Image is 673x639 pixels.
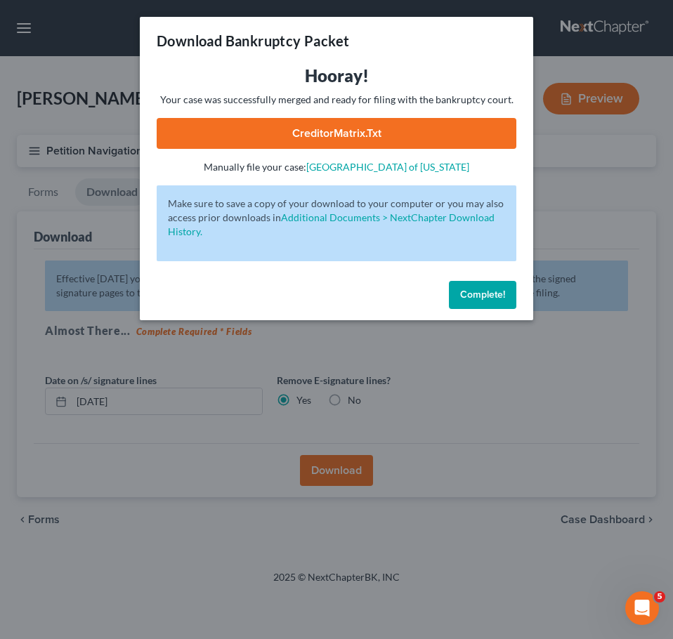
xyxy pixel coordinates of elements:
[157,93,516,107] p: Your case was successfully merged and ready for filing with the bankruptcy court.
[157,118,516,149] a: CreditorMatrix.txt
[168,197,505,239] p: Make sure to save a copy of your download to your computer or you may also access prior downloads in
[168,211,495,237] a: Additional Documents > NextChapter Download History.
[625,591,659,625] iframe: Intercom live chat
[449,281,516,309] button: Complete!
[654,591,665,602] span: 5
[157,65,516,87] h3: Hooray!
[460,289,505,301] span: Complete!
[157,31,349,51] h3: Download Bankruptcy Packet
[306,161,469,173] a: [GEOGRAPHIC_DATA] of [US_STATE]
[157,160,516,174] p: Manually file your case:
